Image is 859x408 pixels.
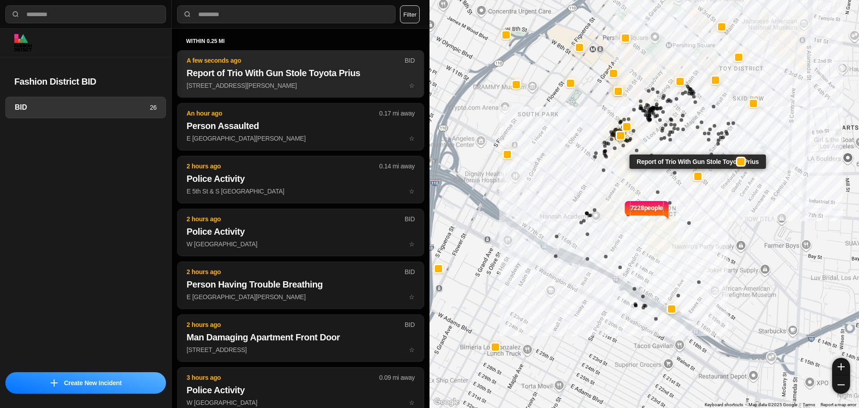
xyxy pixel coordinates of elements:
[821,402,856,407] a: Report a map error
[187,134,415,143] p: E [GEOGRAPHIC_DATA][PERSON_NAME]
[183,10,192,19] img: search
[409,135,415,142] span: star
[187,240,415,249] p: W [GEOGRAPHIC_DATA]
[187,278,415,291] h2: Person Having Trouble Breathing
[187,172,415,185] h2: Police Activity
[404,267,415,276] p: BID
[187,331,415,344] h2: Man Damaging Apartment Front Door
[177,187,424,195] a: 2 hours ago0.14 mi awayPolice ActivityE 5th St & S [GEOGRAPHIC_DATA]star
[177,134,424,142] a: An hour ago0.17 mi awayPerson AssaultedE [GEOGRAPHIC_DATA][PERSON_NAME]star
[187,345,415,354] p: [STREET_ADDRESS]
[404,56,415,65] p: BID
[187,267,404,276] p: 2 hours ago
[187,292,415,301] p: E [GEOGRAPHIC_DATA][PERSON_NAME]
[409,346,415,353] span: star
[832,358,850,376] button: zoom-in
[177,103,424,150] button: An hour ago0.17 mi awayPerson AssaultedE [GEOGRAPHIC_DATA][PERSON_NAME]star
[693,172,703,181] button: Report of Trio With Gun Stole Toyota Prius
[187,225,415,238] h2: Police Activity
[838,363,845,370] img: zoom-in
[177,240,424,248] a: 2 hours agoBIDPolice ActivityW [GEOGRAPHIC_DATA]star
[14,34,32,52] img: logo
[630,203,663,223] p: 7228 people
[187,398,415,407] p: W [GEOGRAPHIC_DATA]
[150,103,157,112] p: 26
[404,320,415,329] p: BID
[187,384,415,396] h2: Police Activity
[187,320,404,329] p: 2 hours ago
[177,293,424,301] a: 2 hours agoBIDPerson Having Trouble BreathingE [GEOGRAPHIC_DATA][PERSON_NAME]star
[409,82,415,89] span: star
[177,346,424,353] a: 2 hours agoBIDMan Damaging Apartment Front Door[STREET_ADDRESS]star
[187,120,415,132] h2: Person Assaulted
[409,188,415,195] span: star
[177,50,424,98] button: A few seconds agoBIDReport of Trio With Gun Stole Toyota Prius[STREET_ADDRESS][PERSON_NAME]star
[187,373,379,382] p: 3 hours ago
[187,162,379,171] p: 2 hours ago
[748,402,797,407] span: Map data ©2025 Google
[705,402,743,408] button: Keyboard shortcuts
[177,262,424,309] button: 2 hours agoBIDPerson Having Trouble BreathingE [GEOGRAPHIC_DATA][PERSON_NAME]star
[832,376,850,394] button: zoom-out
[404,215,415,223] p: BID
[5,372,166,394] button: iconCreate New Incident
[177,399,424,406] a: 3 hours ago0.09 mi awayPolice ActivityW [GEOGRAPHIC_DATA]star
[379,373,415,382] p: 0.09 mi away
[838,381,845,388] img: zoom-out
[187,56,404,65] p: A few seconds ago
[177,156,424,203] button: 2 hours ago0.14 mi awayPolice ActivityE 5th St & S [GEOGRAPHIC_DATA]star
[11,10,20,19] img: search
[379,109,415,118] p: 0.17 mi away
[177,209,424,256] button: 2 hours agoBIDPolice ActivityW [GEOGRAPHIC_DATA]star
[187,109,379,118] p: An hour ago
[432,396,461,408] img: Google
[629,155,766,169] div: Report of Trio With Gun Stole Toyota Prius
[187,67,415,79] h2: Report of Trio With Gun Stole Toyota Prius
[400,5,420,23] button: Filter
[187,81,415,90] p: [STREET_ADDRESS][PERSON_NAME]
[5,97,166,118] a: BID26
[14,75,157,88] h2: Fashion District BID
[409,293,415,301] span: star
[177,82,424,89] a: A few seconds agoBIDReport of Trio With Gun Stole Toyota Prius[STREET_ADDRESS][PERSON_NAME]star
[186,38,415,45] h5: within 0.25 mi
[409,241,415,248] span: star
[432,396,461,408] a: Open this area in Google Maps (opens a new window)
[177,314,424,362] button: 2 hours agoBIDMan Damaging Apartment Front Door[STREET_ADDRESS]star
[624,200,630,219] img: notch
[51,379,58,387] img: icon
[379,162,415,171] p: 0.14 mi away
[803,402,815,407] a: Terms (opens in new tab)
[187,215,404,223] p: 2 hours ago
[663,200,670,219] img: notch
[15,102,150,113] h3: BID
[64,378,122,387] p: Create New Incident
[409,399,415,406] span: star
[187,187,415,196] p: E 5th St & S [GEOGRAPHIC_DATA]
